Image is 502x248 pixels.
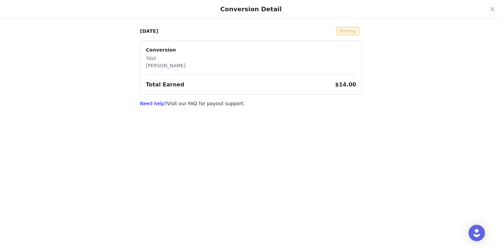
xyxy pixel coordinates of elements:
[140,28,158,35] p: [DATE]
[220,5,282,13] div: Conversion Detail
[146,81,184,89] h3: Total Earned
[336,27,359,35] span: Pending
[146,62,185,69] p: [PERSON_NAME]
[490,6,495,12] i: icon: close
[140,101,167,106] a: Need help?
[146,55,185,62] p: TAVI
[335,81,356,88] span: $14.00
[140,100,362,107] p: Visit our FAQ for payout support.
[469,225,485,241] div: Open Intercom Messenger
[146,46,185,54] p: Conversion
